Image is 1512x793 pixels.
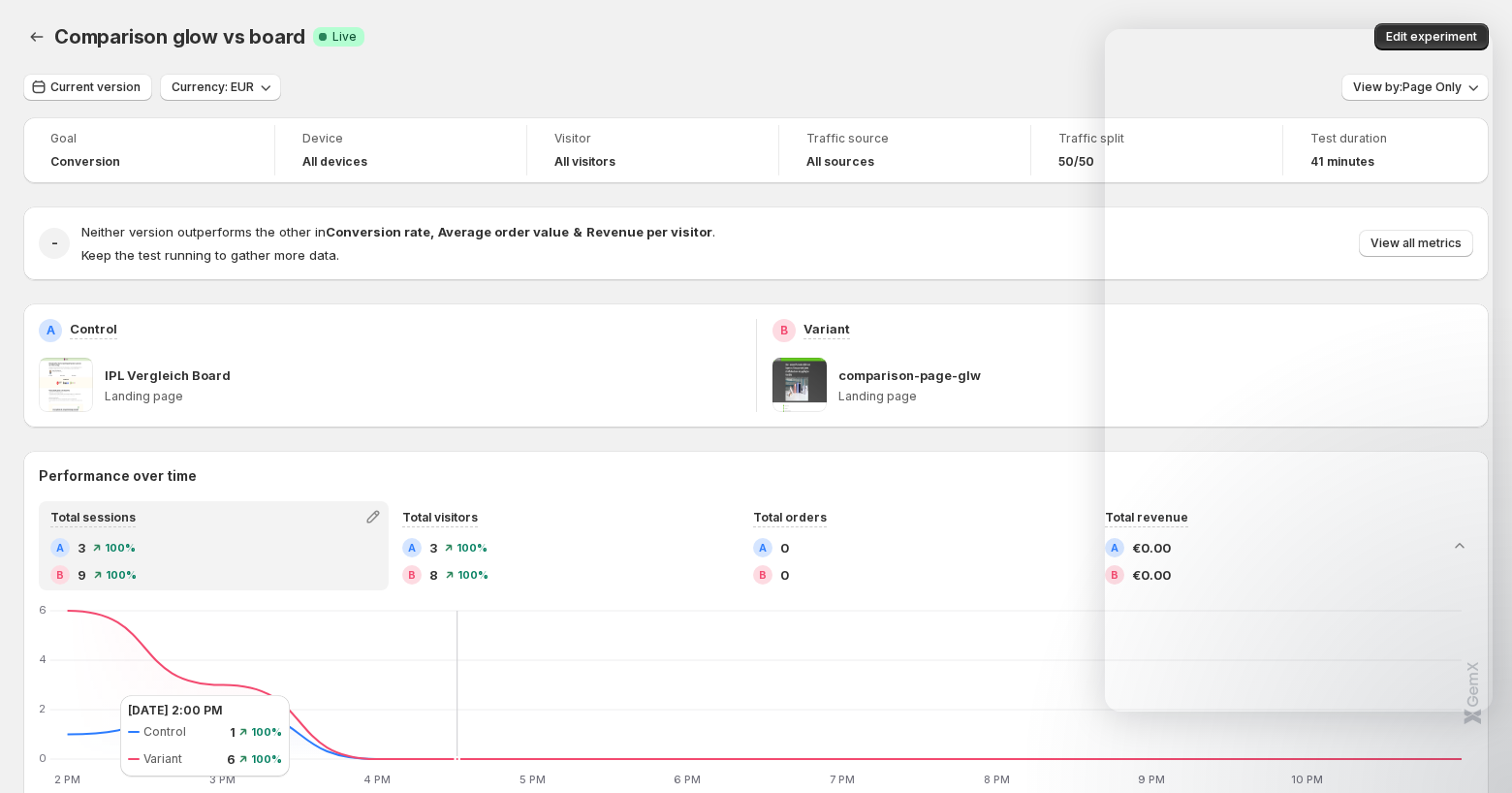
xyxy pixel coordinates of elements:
a: GoalConversion [50,129,247,172]
h2: Performance over time [39,466,1473,486]
h2: A [759,542,767,554]
h2: A [47,323,55,338]
span: 9 [78,565,86,585]
text: 7 PM [830,773,855,786]
span: Live [332,29,357,45]
text: 4 PM [363,773,391,786]
a: Traffic sourceAll sources [806,129,1003,172]
span: 100 % [106,569,137,581]
span: Comparison glow vs board [54,25,305,48]
iframe: Intercom live chat [1446,727,1493,774]
span: Goal [50,131,247,146]
h2: B [56,569,64,581]
img: comparison-page-glw [772,358,827,412]
span: 3 [78,538,85,557]
span: Keep the test running to gather more data. [81,247,339,263]
span: Currency: EUR [172,79,254,95]
a: Traffic split50/50 [1058,129,1255,172]
strong: , [430,224,434,239]
a: DeviceAll devices [302,129,499,172]
text: 10 PM [1291,773,1323,786]
text: 2 [39,702,46,715]
h2: - [51,234,58,253]
span: Device [302,131,499,146]
strong: Average order value [438,224,569,239]
span: Current version [50,79,141,95]
p: Control [70,319,117,338]
img: IPL Vergleich Board [39,358,93,412]
text: 5 PM [520,773,546,786]
h4: All visitors [554,154,615,170]
h2: B [408,569,416,581]
button: Current version [23,74,152,101]
text: 4 [39,652,47,666]
h2: B [780,323,788,338]
span: Neither version outperforms the other in . [81,224,715,239]
text: 2 PM [54,773,80,786]
button: Currency: EUR [160,74,281,101]
span: Conversion [50,154,120,170]
button: Edit experiment [1374,23,1489,50]
span: Total visitors [402,510,478,524]
strong: Revenue per visitor [586,224,712,239]
span: 100 % [457,542,488,554]
span: Total orders [753,510,827,524]
h2: A [408,542,416,554]
span: Traffic source [806,131,1003,146]
h4: All sources [806,154,874,170]
strong: Conversion rate [326,224,430,239]
span: Total sessions [50,510,136,524]
span: 100 % [457,569,488,581]
p: comparison-page-glw [838,365,981,385]
text: 6 PM [674,773,701,786]
strong: & [573,224,583,239]
p: IPL Vergleich Board [105,365,231,385]
span: 3 [429,538,437,557]
a: VisitorAll visitors [554,129,751,172]
span: 0 [780,565,789,585]
span: 100 % [105,542,136,554]
p: Landing page [105,389,740,404]
h2: A [56,542,64,554]
span: Traffic split [1058,131,1255,146]
span: 50/50 [1058,154,1094,170]
text: 9 PM [1138,773,1165,786]
span: 8 [429,565,438,585]
text: 6 [39,603,47,617]
h4: All devices [302,154,367,170]
iframe: Intercom live chat [1105,29,1493,712]
text: 0 [39,751,47,765]
h2: B [759,569,767,581]
text: 3 PM [209,773,236,786]
text: 8 PM [984,773,1010,786]
p: Variant [803,319,850,338]
span: 0 [780,538,789,557]
span: Visitor [554,131,751,146]
button: Back [23,23,50,50]
p: Landing page [838,389,1474,404]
